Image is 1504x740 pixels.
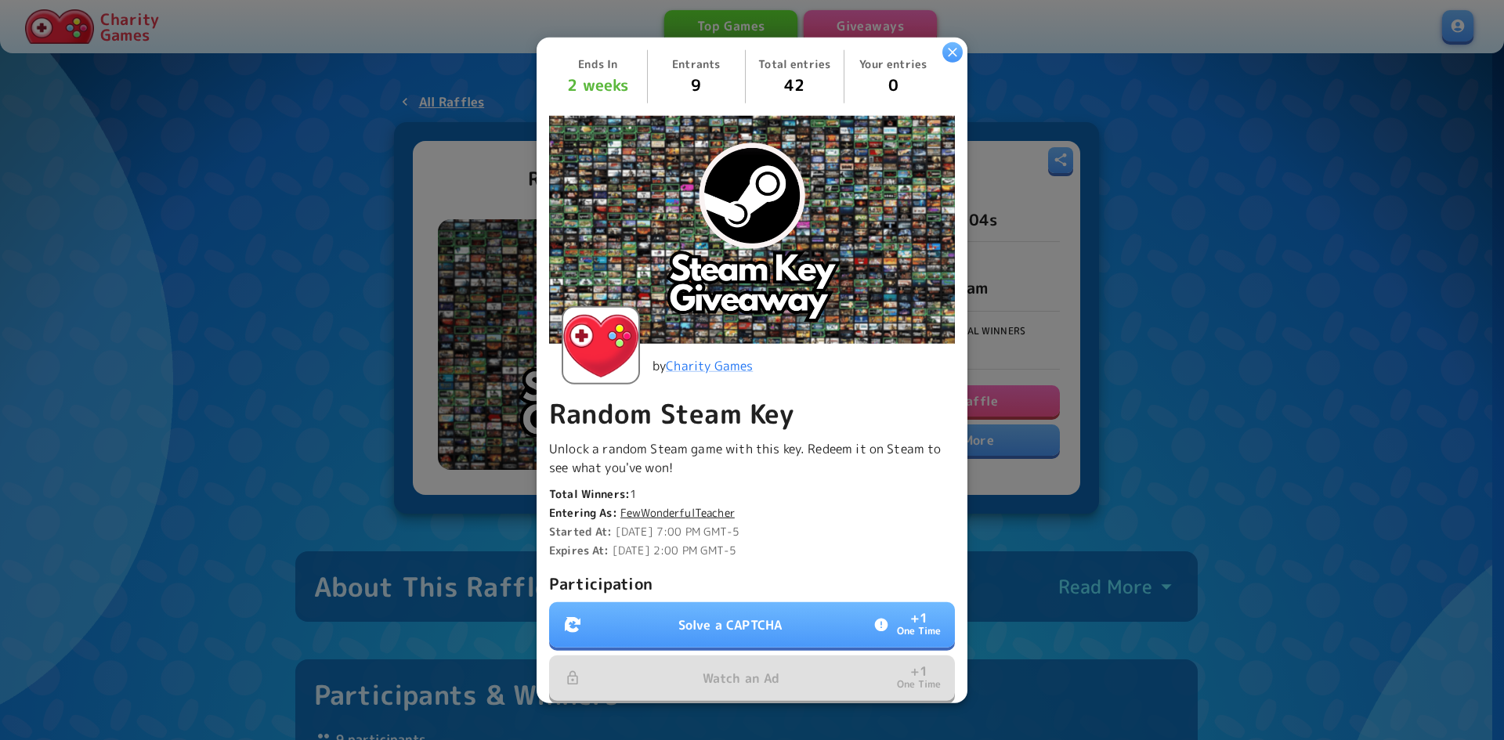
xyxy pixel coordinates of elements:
[549,524,613,539] b: Started At:
[549,602,955,648] button: Solve a CAPTCHA+1One Time
[851,56,937,71] p: Your entries
[549,571,955,596] p: Participation
[549,115,955,343] img: Random Steam Key
[549,543,955,558] p: [DATE] 2:00 PM GMT-5
[784,73,804,95] span: 42
[910,611,927,623] p: + 1
[549,486,955,502] p: 1
[620,505,735,521] a: FewWonderfulTeacher
[752,56,837,71] p: Total entries
[549,440,941,476] span: Unlock a random Steam game with this key. Redeem it on Steam to see what you've won!
[549,505,617,520] b: Entering As:
[549,397,955,430] p: Random Steam Key
[653,356,753,375] p: by
[549,524,955,540] p: [DATE] 7:00 PM GMT-5
[549,543,609,558] b: Expires At:
[563,308,638,383] img: Charity Games
[691,73,701,95] span: 9
[654,56,739,71] p: Entrants
[888,73,898,95] span: 0
[666,357,753,374] a: Charity Games
[678,615,782,634] p: Solve a CAPTCHA
[555,56,641,71] p: Ends In
[549,486,630,501] b: Total Winners:
[555,71,641,96] span: 2 weeks
[897,623,942,638] p: One Time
